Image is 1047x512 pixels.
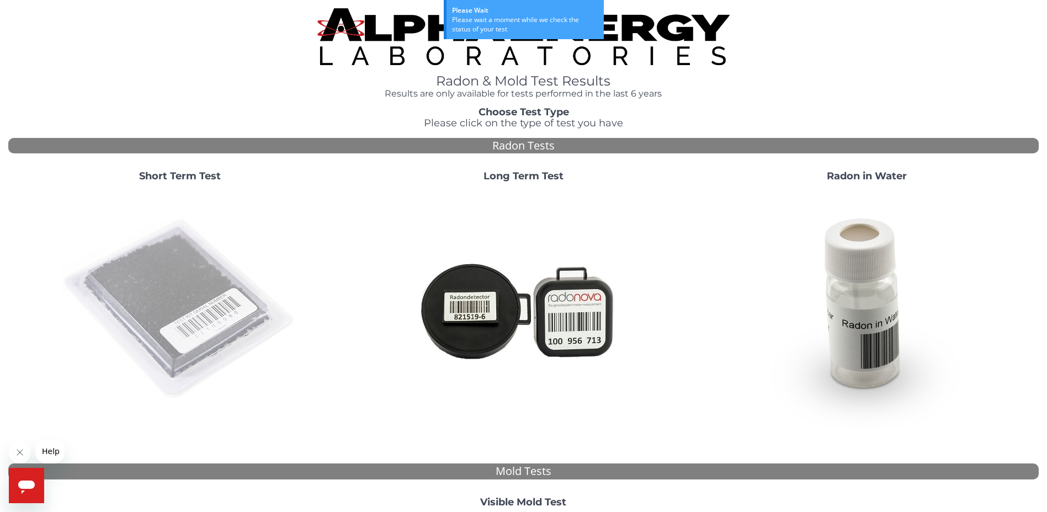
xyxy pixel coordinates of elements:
img: ShortTerm.jpg [61,191,299,428]
h1: Radon & Mold Test Results [317,74,730,88]
img: RadoninWater.jpg [748,191,986,428]
strong: Long Term Test [483,170,564,182]
iframe: Close message [9,441,31,463]
img: Radtrak2vsRadtrak3.jpg [405,191,642,428]
strong: Radon in Water [827,170,907,182]
span: Please click on the type of test you have [424,117,623,129]
img: TightCrop.jpg [317,8,730,65]
strong: Short Term Test [139,170,221,182]
div: Please Wait [452,6,598,15]
div: Mold Tests [8,463,1039,479]
strong: Visible Mold Test [480,496,566,508]
iframe: Message from company [35,439,65,463]
h4: Results are only available for tests performed in the last 6 years [317,89,730,99]
iframe: Button to launch messaging window [9,468,44,503]
strong: Choose Test Type [479,106,569,118]
div: Radon Tests [8,138,1039,154]
div: Please wait a moment while we check the status of your test [452,15,598,34]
